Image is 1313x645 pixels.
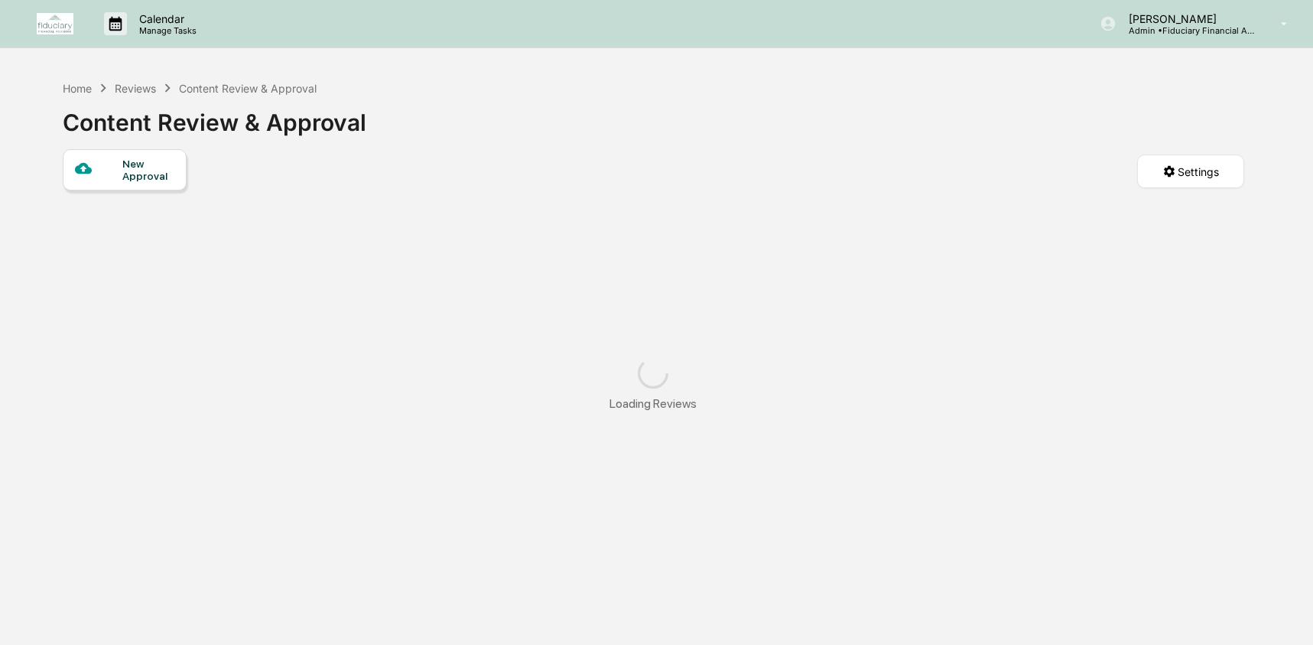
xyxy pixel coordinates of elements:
[127,25,204,36] p: Manage Tasks
[37,13,73,34] img: logo
[122,158,174,182] div: New Approval
[179,82,317,95] div: Content Review & Approval
[1116,25,1259,36] p: Admin • Fiduciary Financial Advisors
[1116,12,1259,25] p: [PERSON_NAME]
[1137,155,1244,188] button: Settings
[115,82,156,95] div: Reviews
[609,396,697,411] div: Loading Reviews
[63,96,366,136] div: Content Review & Approval
[63,82,92,95] div: Home
[127,12,204,25] p: Calendar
